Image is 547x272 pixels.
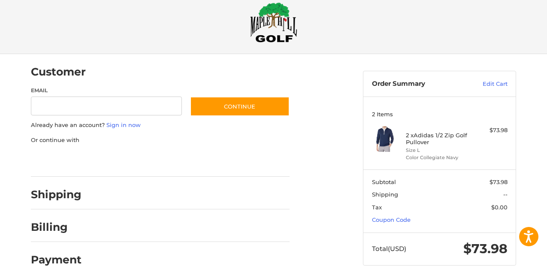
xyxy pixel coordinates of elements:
iframe: PayPal-paypal [28,153,93,168]
div: $73.98 [474,126,508,135]
span: Total (USD) [372,245,406,253]
a: Coupon Code [372,216,411,223]
p: Or continue with [31,136,290,145]
h2: Shipping [31,188,82,201]
span: Tax [372,204,382,211]
img: Maple Hill Golf [250,2,297,42]
p: Already have an account? [31,121,290,130]
iframe: Google Customer Reviews [476,249,547,272]
button: Continue [190,97,290,116]
h2: Billing [31,221,81,234]
a: Sign in now [106,121,141,128]
label: Email [31,87,182,94]
span: $73.98 [463,241,508,257]
h2: Payment [31,253,82,266]
h3: 2 Items [372,111,508,118]
span: -- [503,191,508,198]
span: Shipping [372,191,398,198]
h3: Order Summary [372,80,464,88]
span: $73.98 [490,178,508,185]
iframe: PayPal-paylater [101,153,165,168]
li: Color Collegiate Navy [406,154,471,161]
span: Subtotal [372,178,396,185]
span: $0.00 [491,204,508,211]
h2: Customer [31,65,86,79]
li: Size L [406,147,471,154]
iframe: PayPal-venmo [174,153,238,168]
h4: 2 x Adidas 1/2 Zip Golf Pullover [406,132,471,146]
a: Edit Cart [464,80,508,88]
